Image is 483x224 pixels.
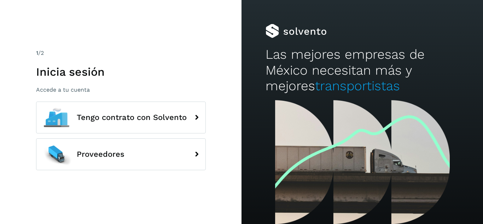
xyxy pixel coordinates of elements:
[77,113,187,122] span: Tengo contrato con Solvento
[36,86,206,93] p: Accede a tu cuenta
[266,47,459,94] h2: Las mejores empresas de México necesitan más y mejores
[36,65,206,79] h1: Inicia sesión
[36,50,38,56] span: 1
[36,138,206,170] button: Proveedores
[315,78,400,93] span: transportistas
[77,150,124,159] span: Proveedores
[36,49,206,57] div: /2
[36,102,206,133] button: Tengo contrato con Solvento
